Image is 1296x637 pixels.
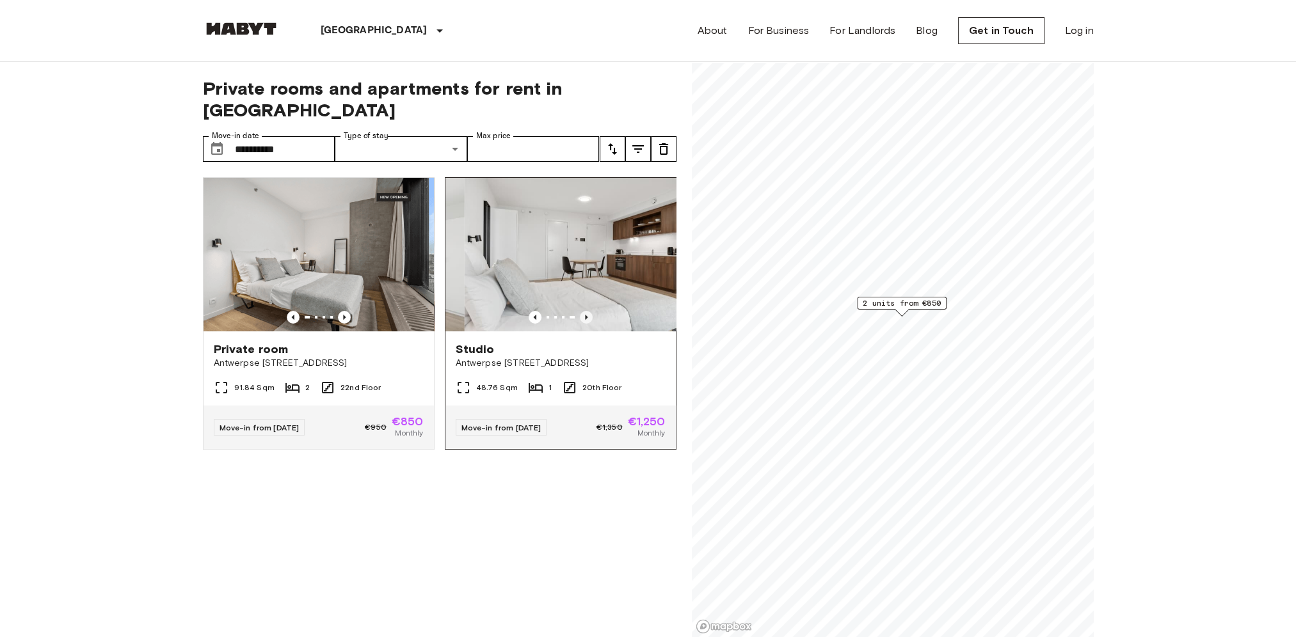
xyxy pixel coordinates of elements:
[203,22,280,35] img: Habyt
[204,136,230,162] button: Choose date, selected date is 28 Sep 2025
[863,297,941,309] span: 2 units from €850
[637,427,665,439] span: Monthly
[214,357,424,370] span: Antwerpse [STREET_ADDRESS]
[698,23,728,38] a: About
[857,297,947,317] div: Map marker
[203,177,435,450] a: Marketing picture of unit BE-23-003-090-001Previous imagePrevious imagePrivate roomAntwerpse [STR...
[651,136,676,162] button: tune
[596,421,623,433] span: €1,350
[958,17,1044,44] a: Get in Touch
[696,619,752,634] a: Mapbox logo
[287,311,300,324] button: Previous image
[476,382,518,393] span: 48.76 Sqm
[1065,23,1094,38] a: Log in
[464,178,694,331] img: Marketing picture of unit BE-23-003-084-001
[582,382,622,393] span: 20th Floor
[456,357,666,370] span: Antwerpse [STREET_ADDRESS]
[625,136,651,162] button: tune
[365,421,387,433] span: €950
[628,416,666,427] span: €1,250
[220,423,300,432] span: Move-in from [DATE]
[203,77,676,121] span: Private rooms and apartments for rent in [GEOGRAPHIC_DATA]
[340,382,381,393] span: 22nd Floor
[212,130,259,141] label: Move-in date
[548,382,552,393] span: 1
[476,130,511,141] label: Max price
[456,342,495,357] span: Studio
[580,311,593,324] button: Previous image
[321,23,428,38] p: [GEOGRAPHIC_DATA]
[344,130,388,141] label: Type of stay
[461,423,541,432] span: Move-in from [DATE]
[305,382,310,393] span: 2
[829,23,895,38] a: For Landlords
[392,416,424,427] span: €850
[214,342,289,357] span: Private room
[338,311,351,324] button: Previous image
[234,382,275,393] span: 91.84 Sqm
[916,23,938,38] a: Blog
[600,136,625,162] button: tune
[529,311,541,324] button: Previous image
[204,178,434,331] img: Marketing picture of unit BE-23-003-090-001
[445,177,676,450] a: Previous imagePrevious imageStudioAntwerpse [STREET_ADDRESS]48.76 Sqm120th FloorMove-in from [DAT...
[395,427,423,439] span: Monthly
[748,23,809,38] a: For Business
